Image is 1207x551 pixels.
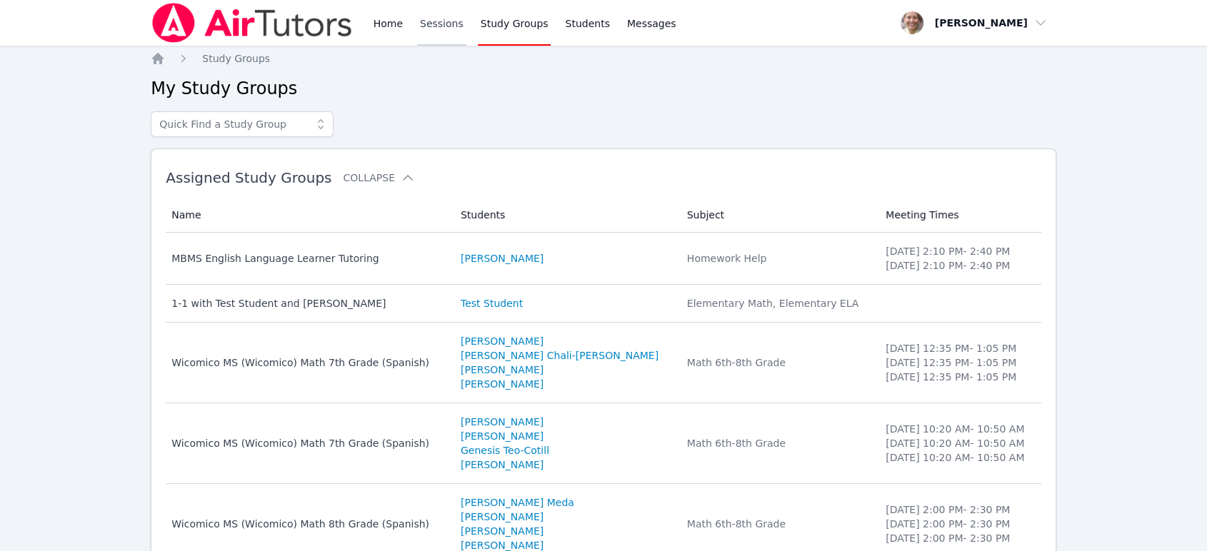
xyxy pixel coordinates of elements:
[452,198,678,233] th: Students
[687,355,868,370] div: Math 6th-8th Grade
[166,169,331,186] span: Assigned Study Groups
[461,510,544,524] a: [PERSON_NAME]
[877,198,1041,233] th: Meeting Times
[151,51,1056,66] nav: Breadcrumb
[171,517,444,531] div: Wicomico MS (Wicomico) Math 8th Grade (Spanish)
[461,377,544,391] a: [PERSON_NAME]
[461,443,549,458] a: Genesis Teo-Cotill
[461,524,544,538] a: [PERSON_NAME]
[151,77,1056,100] h2: My Study Groups
[202,51,270,66] a: Study Groups
[171,296,444,310] div: 1-1 with Test Student and [PERSON_NAME]
[461,348,658,363] a: [PERSON_NAME] Chali-[PERSON_NAME]
[171,436,444,450] div: Wicomico MS (Wicomico) Math 7th Grade (Spanish)
[461,429,544,443] a: [PERSON_NAME]
[687,296,868,310] div: Elementary Math, Elementary ELA
[886,258,1033,273] li: [DATE] 2:10 PM - 2:40 PM
[461,251,544,266] a: [PERSON_NAME]
[687,517,868,531] div: Math 6th-8th Grade
[461,458,544,472] a: [PERSON_NAME]
[687,251,868,266] div: Homework Help
[886,422,1033,436] li: [DATE] 10:20 AM - 10:50 AM
[886,517,1033,531] li: [DATE] 2:00 PM - 2:30 PM
[461,363,544,377] a: [PERSON_NAME]
[166,233,1041,285] tr: MBMS English Language Learner Tutoring[PERSON_NAME]Homework Help[DATE] 2:10 PM- 2:40 PM[DATE] 2:1...
[886,244,1033,258] li: [DATE] 2:10 PM - 2:40 PM
[886,370,1033,384] li: [DATE] 12:35 PM - 1:05 PM
[886,436,1033,450] li: [DATE] 10:20 AM - 10:50 AM
[886,502,1033,517] li: [DATE] 2:00 PM - 2:30 PM
[461,334,544,348] a: [PERSON_NAME]
[171,251,444,266] div: MBMS English Language Learner Tutoring
[461,415,544,429] a: [PERSON_NAME]
[627,16,676,31] span: Messages
[886,341,1033,355] li: [DATE] 12:35 PM - 1:05 PM
[461,495,574,510] a: [PERSON_NAME] Meda
[886,450,1033,465] li: [DATE] 10:20 AM - 10:50 AM
[886,531,1033,545] li: [DATE] 2:00 PM - 2:30 PM
[343,171,414,185] button: Collapse
[151,111,334,137] input: Quick Find a Study Group
[166,285,1041,323] tr: 1-1 with Test Student and [PERSON_NAME]Test StudentElementary Math, Elementary ELA
[461,296,523,310] a: Test Student
[166,323,1041,403] tr: Wicomico MS (Wicomico) Math 7th Grade (Spanish)[PERSON_NAME][PERSON_NAME] Chali-[PERSON_NAME][PER...
[202,53,270,64] span: Study Groups
[166,198,452,233] th: Name
[171,355,444,370] div: Wicomico MS (Wicomico) Math 7th Grade (Spanish)
[886,355,1033,370] li: [DATE] 12:35 PM - 1:05 PM
[151,3,353,43] img: Air Tutors
[687,436,868,450] div: Math 6th-8th Grade
[166,403,1041,484] tr: Wicomico MS (Wicomico) Math 7th Grade (Spanish)[PERSON_NAME][PERSON_NAME]Genesis Teo-Cotill[PERSO...
[678,198,877,233] th: Subject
